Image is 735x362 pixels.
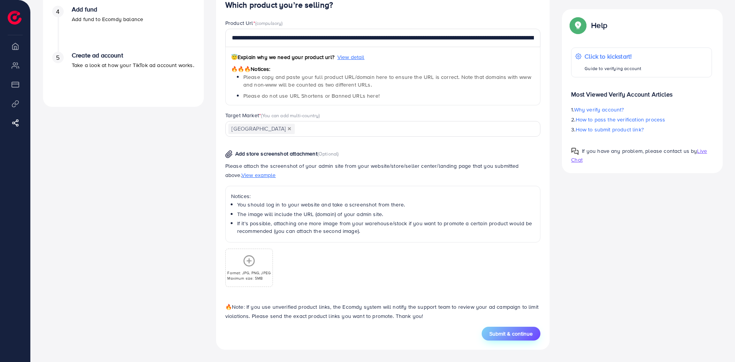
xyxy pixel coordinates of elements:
[231,65,251,73] span: 🔥🔥🔥
[585,52,641,61] p: Click to kickstart!
[227,275,271,281] p: Maximum size: 5MB
[261,112,320,119] span: (You can add multi-country)
[237,210,535,218] li: The image will include the URL (domain) of your admin site.
[702,328,729,356] iframe: Chat
[225,0,541,10] h4: Which product you’re selling?
[241,171,276,179] span: View example
[576,116,666,123] span: How to pass the verification process
[571,125,712,134] p: 3.
[571,147,579,155] img: Popup guide
[571,18,585,32] img: Popup guide
[225,19,283,27] label: Product Url
[287,127,291,131] button: Deselect Vietnam
[571,115,712,124] p: 2.
[72,52,194,59] h4: Create ad account
[72,61,194,70] p: Take a look at how your TikTok ad account works.
[231,53,238,61] span: 😇
[227,270,271,275] p: Format: JPG, PNG, JPEG
[235,150,317,157] span: Add store screenshot attachment
[571,105,712,114] p: 1.
[225,303,232,311] span: 🔥
[255,20,283,26] span: (compulsory)
[231,65,271,73] span: Notices:
[574,106,624,113] span: Why verify account?
[482,327,540,341] button: Submit & continue
[237,201,535,208] li: You should log in to your website and take a screenshot from there.
[231,53,334,61] span: Explain why we need your product url?
[8,11,21,25] img: logo
[228,124,295,134] span: [GEOGRAPHIC_DATA]
[72,6,143,13] h4: Add fund
[43,52,204,98] li: Create ad account
[225,121,541,137] div: Search for option
[585,64,641,73] p: Guide to verifying account
[576,126,644,133] span: How to submit product link?
[43,6,204,52] li: Add fund
[225,150,233,158] img: img
[225,302,541,321] p: Note: If you use unverified product links, the Ecomdy system will notify the support team to revi...
[56,7,59,16] span: 4
[571,84,712,99] p: Most Viewed Verify Account Articles
[237,219,535,235] li: If it's possible, attaching one more image from your warehouse/stock if you want to promote a cer...
[243,92,380,100] span: Please do not use URL Shortens or Banned URLs here!
[72,15,143,24] p: Add fund to Ecomdy balance
[317,150,339,157] span: (Optional)
[225,111,320,119] label: Target Market
[591,21,607,30] p: Help
[231,192,535,201] p: Notices:
[243,73,531,88] span: Please copy and paste your full product URL/domain here to ensure the URL is correct. Note that d...
[337,53,365,61] span: View detail
[296,123,531,135] input: Search for option
[582,147,697,155] span: If you have any problem, please contact us by
[489,330,533,337] span: Submit & continue
[225,161,541,180] p: Please attach the screenshot of your admin site from your website/store/seller center/landing pag...
[56,53,59,62] span: 5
